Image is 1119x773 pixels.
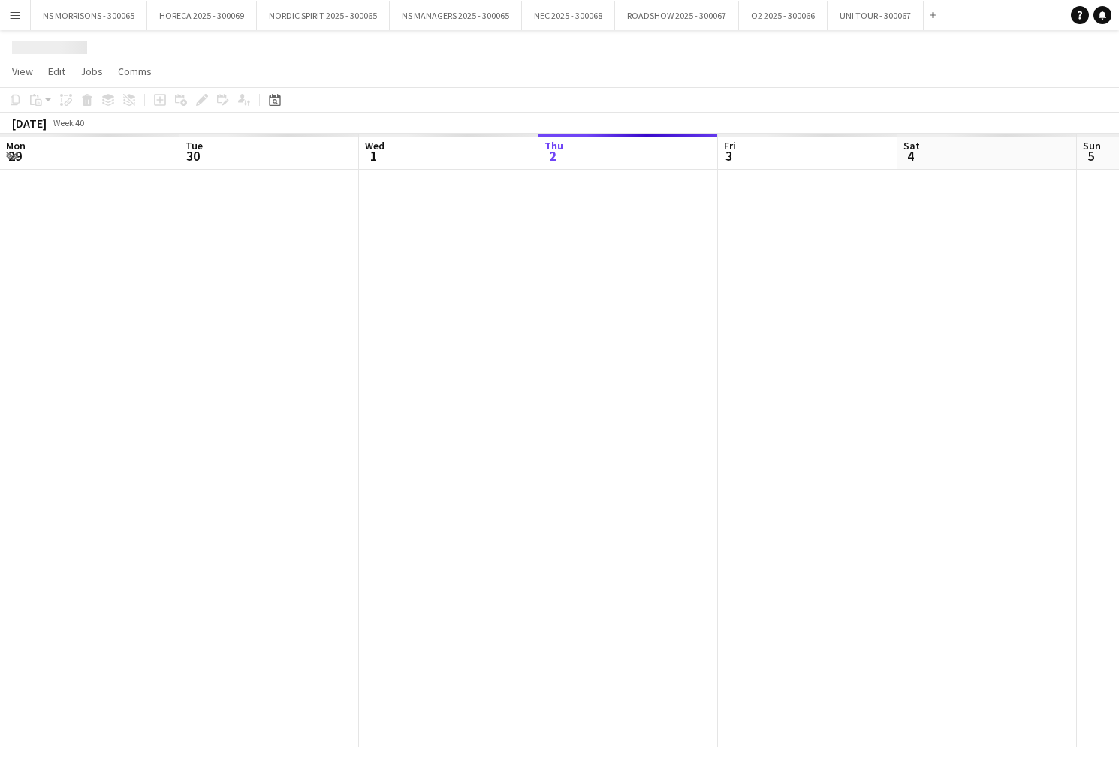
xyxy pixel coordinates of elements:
[615,1,739,30] button: ROADSHOW 2025 - 300067
[6,139,26,152] span: Mon
[828,1,924,30] button: UNI TOUR - 300067
[112,62,158,81] a: Comms
[183,147,203,165] span: 30
[50,117,87,128] span: Week 40
[901,147,920,165] span: 4
[42,62,71,81] a: Edit
[4,147,26,165] span: 29
[390,1,522,30] button: NS MANAGERS 2025 - 300065
[118,65,152,78] span: Comms
[363,147,385,165] span: 1
[1083,139,1101,152] span: Sun
[185,139,203,152] span: Tue
[147,1,257,30] button: HORECA 2025 - 300069
[74,62,109,81] a: Jobs
[6,62,39,81] a: View
[724,139,736,152] span: Fri
[257,1,390,30] button: NORDIC SPIRIT 2025 - 300065
[722,147,736,165] span: 3
[31,1,147,30] button: NS MORRISONS - 300065
[48,65,65,78] span: Edit
[80,65,103,78] span: Jobs
[542,147,563,165] span: 2
[739,1,828,30] button: O2 2025 - 300066
[12,65,33,78] span: View
[903,139,920,152] span: Sat
[365,139,385,152] span: Wed
[1081,147,1101,165] span: 5
[544,139,563,152] span: Thu
[522,1,615,30] button: NEC 2025 - 300068
[12,116,47,131] div: [DATE]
